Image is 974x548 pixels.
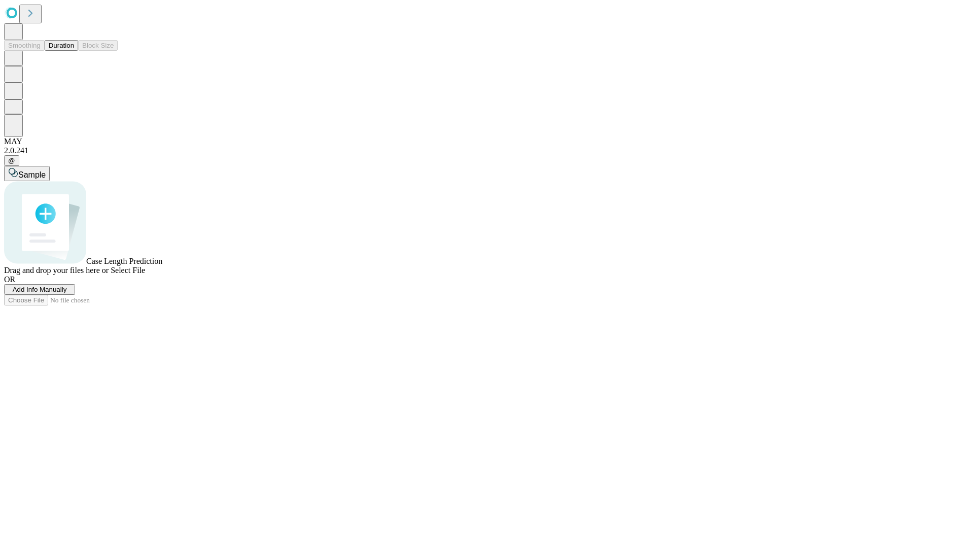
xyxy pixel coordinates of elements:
[4,137,970,146] div: MAY
[8,157,15,164] span: @
[4,266,109,275] span: Drag and drop your files here or
[4,166,50,181] button: Sample
[4,284,75,295] button: Add Info Manually
[4,146,970,155] div: 2.0.241
[86,257,162,265] span: Case Length Prediction
[4,155,19,166] button: @
[4,40,45,51] button: Smoothing
[45,40,78,51] button: Duration
[13,286,67,293] span: Add Info Manually
[4,275,15,284] span: OR
[18,170,46,179] span: Sample
[111,266,145,275] span: Select File
[78,40,118,51] button: Block Size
